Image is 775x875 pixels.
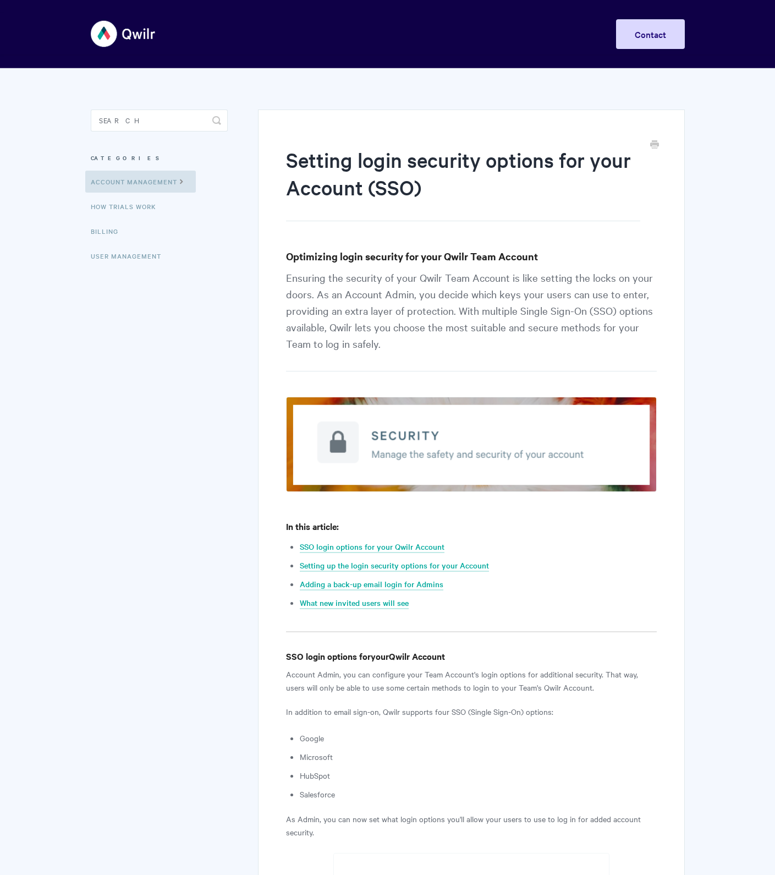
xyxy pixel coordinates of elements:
[286,649,656,663] h4: SSO login options for Qwilr Account
[91,220,127,242] a: Billing
[91,13,156,54] img: Qwilr Help Center
[300,597,409,609] a: What new invited users will see
[91,195,164,217] a: How Trials Work
[286,705,656,718] p: In addition to email sign-on, Qwilr supports four SSO (Single Sign-On) options:
[300,578,443,590] a: Adding a back-up email login for Admins
[286,269,656,371] p: Ensuring the security of your Qwilr Team Account is like setting the locks on your doors. As an A...
[300,769,656,782] li: HubSpot
[286,812,656,839] p: As Admin, you can now set what login options you'll allow your users to use to log in for added a...
[650,139,659,151] a: Print this Article
[300,750,656,763] li: Microsoft
[91,110,228,132] input: Search
[91,245,169,267] a: User Management
[300,541,444,553] a: SSO login options for your Qwilr Account
[286,668,656,694] p: Account Admin, you can configure your Team Account's login options for additional security. That ...
[286,249,656,264] h3: Optimizing login security for your Qwilr Team Account
[85,171,196,193] a: Account Management
[286,520,339,532] b: In this article:
[286,146,640,221] h1: Setting login security options for your Account (SSO)
[616,19,685,49] a: Contact
[300,731,656,745] li: Google
[371,650,389,662] b: your
[300,560,489,572] a: Setting up the login security options for your Account
[286,397,656,492] img: file-fsAah6Ut7b.png
[91,148,228,168] h3: Categories
[300,787,656,801] li: Salesforce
